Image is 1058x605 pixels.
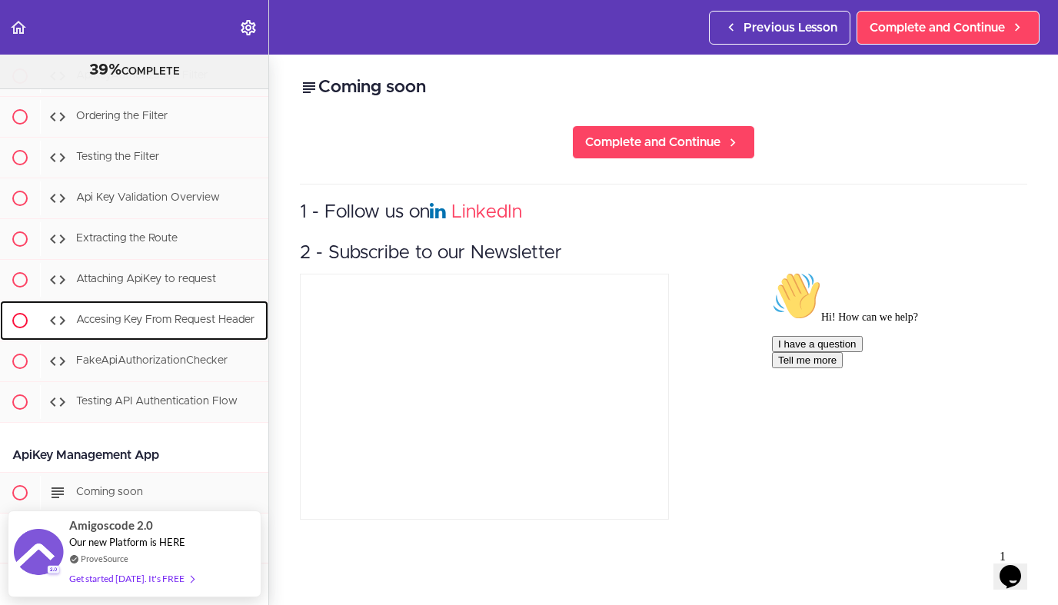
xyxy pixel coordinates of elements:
[76,233,178,244] span: Extracting the Route
[76,355,228,366] span: FakeApiAuthorizationChecker
[300,241,1027,266] h3: 2 - Subscribe to our Newsletter
[69,536,185,548] span: Our new Platform is HERE
[76,151,159,162] span: Testing the Filter
[300,75,1027,101] h2: Coming soon
[76,314,255,325] span: Accesing Key From Request Header
[766,265,1043,536] iframe: chat widget
[81,552,128,565] a: ProveSource
[6,6,283,103] div: 👋Hi! How can we help?I have a questionTell me more
[19,61,249,81] div: COMPLETE
[6,71,97,87] button: I have a question
[69,570,194,587] div: Get started [DATE]. It's FREE
[9,18,28,37] svg: Back to course curriculum
[76,192,220,203] span: Api Key Validation Overview
[300,200,1027,225] h3: 1 - Follow us on
[857,11,1040,45] a: Complete and Continue
[69,517,153,534] span: Amigoscode 2.0
[76,274,216,284] span: Attaching ApiKey to request
[239,18,258,37] svg: Settings Menu
[6,46,152,58] span: Hi! How can we help?
[870,18,1005,37] span: Complete and Continue
[6,87,77,103] button: Tell me more
[572,125,755,159] a: Complete and Continue
[6,6,55,55] img: :wave:
[14,529,64,579] img: provesource social proof notification image
[76,396,238,407] span: Testing API Authentication Flow
[709,11,850,45] a: Previous Lesson
[89,62,121,78] span: 39%
[993,544,1043,590] iframe: chat widget
[451,203,522,221] a: LinkedIn
[585,133,720,151] span: Complete and Continue
[744,18,837,37] span: Previous Lesson
[76,487,143,497] span: Coming soon
[76,111,168,121] span: Ordering the Filter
